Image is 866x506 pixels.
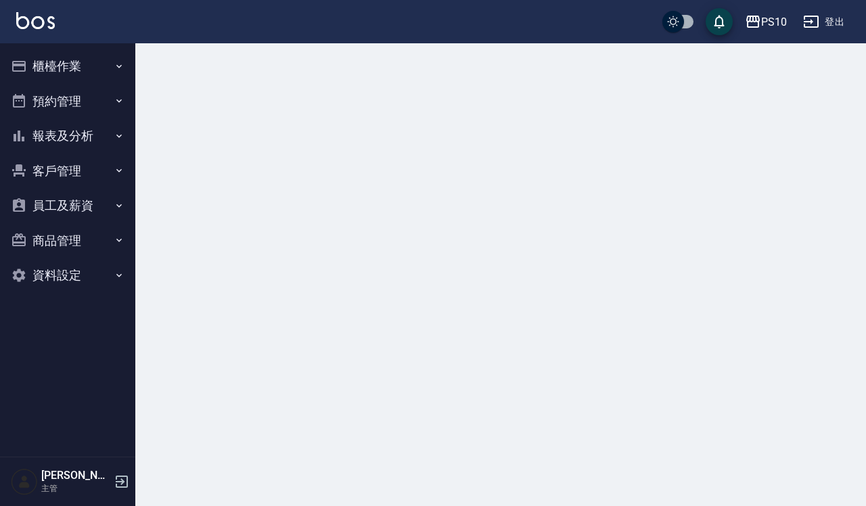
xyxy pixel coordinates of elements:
[11,468,38,495] img: Person
[5,258,130,293] button: 資料設定
[41,482,110,495] p: 主管
[798,9,850,34] button: 登出
[41,469,110,482] h5: [PERSON_NAME]
[5,118,130,154] button: 報表及分析
[5,49,130,84] button: 櫃檯作業
[5,223,130,258] button: 商品管理
[5,154,130,189] button: 客戶管理
[16,12,55,29] img: Logo
[5,84,130,119] button: 預約管理
[761,14,787,30] div: PS10
[739,8,792,36] button: PS10
[5,188,130,223] button: 員工及薪資
[706,8,733,35] button: save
